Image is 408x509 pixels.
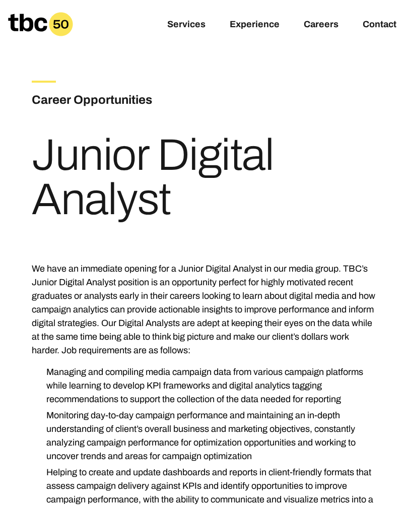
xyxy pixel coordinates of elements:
[230,19,280,31] a: Experience
[38,365,376,406] li: Managing and compiling media campaign data from various campaign platforms while learning to deve...
[38,409,376,463] li: Monitoring day-to-day campaign performance and maintaining an in-depth understanding of client’s ...
[167,19,206,31] a: Services
[32,262,376,357] p: We have an immediate opening for a Junior Digital Analyst in our media group. TBC’s Junior Digita...
[32,91,274,109] h3: Career Opportunities
[304,19,338,31] a: Careers
[363,19,396,31] a: Contact
[8,12,73,36] a: Homepage
[32,133,376,222] h1: Junior Digital Analyst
